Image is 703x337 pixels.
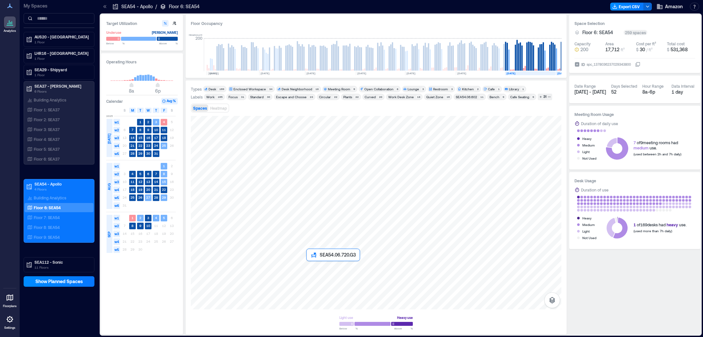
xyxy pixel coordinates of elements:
text: [DATE] [307,72,315,75]
a: Floorplans [1,290,19,310]
span: w1 [113,215,120,221]
span: ft² [621,47,625,52]
button: Spaces [192,104,208,112]
span: w5 [113,246,120,253]
div: Medium [582,221,595,228]
span: Above % [394,326,413,330]
span: 1 [633,222,636,227]
div: Work Desk Zone [388,95,414,99]
text: 13 [146,180,150,184]
text: [DATE] [557,72,566,75]
div: 16 [445,95,451,99]
text: 9 [139,224,141,228]
div: Hour Range [642,83,664,89]
div: 259 spaces [624,30,647,35]
text: 29 [138,151,142,155]
p: Building Analytics [34,97,66,102]
span: w2 [113,171,120,177]
span: [DATE] - [DATE] [574,89,606,95]
div: 9 [352,87,356,91]
text: 26 [138,195,142,199]
div: Days Selected [611,83,637,89]
div: 18 [314,87,320,91]
text: 5 [139,172,141,176]
text: 3 [147,216,149,220]
p: Floor 3: SEA37 [34,127,60,132]
div: SEA54.06.602 [456,95,477,99]
text: [DATE] [208,72,217,75]
text: 18 [131,188,134,191]
div: Underuse [106,29,121,36]
span: S [124,108,126,113]
text: 21 [131,144,134,147]
div: Total cost [667,41,685,46]
p: LHR16 - [GEOGRAPHIC_DATA] [34,51,90,56]
span: w5 [113,194,120,201]
div: Bench [490,95,499,99]
span: w6 [113,202,120,209]
span: Spaces [193,106,207,110]
div: Duration of use [581,187,609,193]
p: Floor 7: SEA54 [34,215,60,220]
text: 10 [154,128,158,132]
text: 12 [138,180,142,184]
div: Floor Occupancy [191,20,561,27]
text: 18 [162,136,166,140]
span: S [171,108,173,113]
text: 17 [154,136,158,140]
span: w3 [113,231,120,237]
p: Floor 4: SEA37 [34,137,60,142]
span: (used more than 7h daily) [633,229,672,233]
button: Show Planned Spaces [24,276,94,287]
div: 1 day [672,89,695,95]
text: 29 [162,195,166,199]
span: w1 [113,119,120,125]
p: Floor 5: SEA37 [34,146,60,152]
span: 30 [640,47,645,52]
p: My Spaces [24,3,94,9]
div: Light [582,148,590,155]
div: Capacity [574,41,591,46]
div: 31 [240,95,245,99]
text: 20 [146,188,150,191]
div: 34 [268,87,273,91]
span: w2 [113,223,120,229]
p: Floorplans [3,304,17,308]
text: 4 [163,120,165,124]
div: Area [605,41,614,46]
text: [DATE] [261,72,270,75]
text: 22 [138,144,142,147]
text: [DATE] [407,72,415,75]
span: / ft² [646,47,653,52]
text: 6 [147,172,149,176]
span: W [147,108,150,113]
div: 1 [497,87,501,91]
div: 3 [450,87,454,91]
div: Cafe Seating [510,95,529,99]
button: 31 [538,94,552,100]
div: 22 [354,95,360,99]
text: 14 [131,136,134,140]
span: w5 [113,150,120,157]
div: Escape and Choose [276,95,307,99]
text: 4 [131,172,133,176]
p: 1 Floor [34,39,90,45]
text: 14 [154,180,158,184]
text: 30 [146,151,150,155]
div: Date Range [574,83,596,89]
span: w3 [113,179,120,185]
span: w4 [113,238,120,245]
div: 9 [501,95,505,99]
button: Amazon [654,1,685,12]
p: Floor 9: SEA54 [34,235,60,240]
text: 8 [131,224,133,228]
div: 8a - 6p [642,89,666,95]
div: 165 [216,95,224,99]
text: 16 [146,136,150,140]
p: / [155,3,157,10]
text: 25 [162,144,166,147]
span: 200 [580,46,588,53]
div: Meeting Room [328,87,350,91]
p: 1 Floor [34,56,90,61]
text: 1 [131,216,133,220]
